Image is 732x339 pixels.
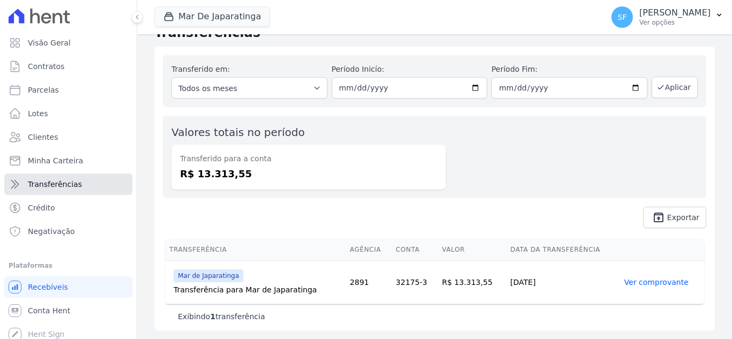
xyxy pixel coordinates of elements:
[667,214,699,221] span: Exportar
[4,79,132,101] a: Parcelas
[28,37,71,48] span: Visão Geral
[4,32,132,54] a: Visão Geral
[652,77,698,98] button: Aplicar
[28,132,58,142] span: Clientes
[624,278,689,287] a: Ver comprovante
[178,311,265,322] p: Exibindo transferência
[4,103,132,124] a: Lotes
[171,65,230,73] label: Transferido em:
[491,64,647,75] label: Período Fim:
[438,239,506,261] th: Valor
[4,56,132,77] a: Contratos
[4,276,132,298] a: Recebíveis
[174,284,341,295] div: Transferência para Mar de Japaratinga
[652,211,665,224] i: unarchive
[4,300,132,321] a: Conta Hent
[4,126,132,148] a: Clientes
[174,269,243,282] span: Mar de Japaratinga
[392,261,438,304] td: 32175-3
[4,174,132,195] a: Transferências
[28,202,55,213] span: Crédito
[180,167,437,181] dd: R$ 13.313,55
[4,197,132,219] a: Crédito
[28,179,82,190] span: Transferências
[332,64,488,75] label: Período Inicío:
[639,7,711,18] p: [PERSON_NAME]
[28,61,64,72] span: Contratos
[4,150,132,171] a: Minha Carteira
[28,155,83,166] span: Minha Carteira
[28,85,59,95] span: Parcelas
[180,153,437,164] dt: Transferido para a conta
[639,18,711,27] p: Ver opções
[28,108,48,119] span: Lotes
[506,261,620,304] td: [DATE]
[4,221,132,242] a: Negativação
[438,261,506,304] td: R$ 13.313,55
[506,239,620,261] th: Data da Transferência
[346,239,392,261] th: Agência
[603,2,732,32] button: SF [PERSON_NAME] Ver opções
[171,126,305,139] label: Valores totais no período
[346,261,392,304] td: 2891
[618,13,627,21] span: SF
[392,239,438,261] th: Conta
[165,239,346,261] th: Transferência
[9,259,128,272] div: Plataformas
[643,207,706,228] a: unarchive Exportar
[154,6,270,27] button: Mar De Japaratinga
[28,282,68,292] span: Recebíveis
[210,312,215,321] b: 1
[28,226,75,237] span: Negativação
[28,305,70,316] span: Conta Hent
